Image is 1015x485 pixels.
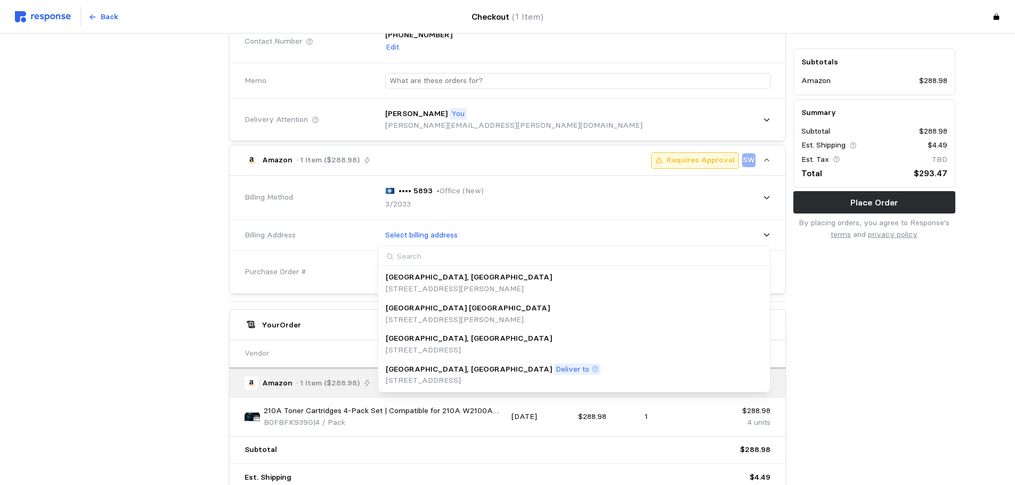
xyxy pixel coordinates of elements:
p: TBD [932,154,947,166]
p: [STREET_ADDRESS] [386,375,600,387]
p: 210A Toner Cartridges 4-Pack Set | Compatible for 210A W2100A 210X High Yield W2100X for Color La... [264,405,504,417]
span: | 4 / Pack [313,417,345,427]
h4: Checkout [472,10,543,23]
p: Place Order [850,196,898,209]
p: · 1 Item ($288.98) [296,154,360,166]
p: $288.98 [919,76,947,87]
p: [GEOGRAPHIC_DATA], [GEOGRAPHIC_DATA] [386,364,552,375]
span: Contact Number [245,36,302,47]
h5: Summary [801,107,947,118]
p: • Office (New) [436,185,484,197]
h5: Subtotals [801,56,947,68]
p: [PHONE_NUMBER] [385,29,452,41]
img: svg%3e [15,11,71,22]
input: Search [378,246,770,266]
button: Amazon· 1 Item ($288.98)Requires ApprovalSW [230,145,785,175]
p: $4.49 [928,140,947,152]
span: Memo [245,75,266,87]
div: Amazon· 1 Item ($288.98)Requires ApprovalSW [230,176,785,293]
p: [DATE] [511,411,571,423]
input: What are these orders for? [389,73,766,89]
p: [STREET_ADDRESS] [386,344,552,356]
p: $288.98 [578,411,637,423]
p: You [451,108,465,120]
p: [PERSON_NAME][EMAIL_ADDRESS][PERSON_NAME][DOMAIN_NAME] [385,120,643,131]
p: Est. Shipping [245,472,291,483]
p: 1 [645,411,704,423]
span: (1 Item) [512,12,543,22]
p: Amazon [262,154,293,166]
p: [GEOGRAPHIC_DATA], [GEOGRAPHIC_DATA] [386,272,552,283]
img: svg%3e [385,187,395,194]
p: [GEOGRAPHIC_DATA] [GEOGRAPHIC_DATA] [386,302,550,314]
p: Edit [386,42,399,53]
p: [PERSON_NAME] [385,108,448,120]
button: Edit [385,41,400,54]
span: Billing Address [245,229,296,241]
p: By placing orders, you agree to Response's and [793,217,955,240]
p: Amazon [801,76,831,87]
p: Back [101,11,118,23]
p: Est. Tax [801,154,829,166]
p: •••• 5893 [399,185,433,197]
p: $293.47 [914,167,947,180]
button: Place Order [793,191,955,213]
p: Amazon [262,377,293,389]
span: Delivery Attention [245,114,308,126]
a: terms [831,229,851,239]
p: Subtotal [245,444,277,456]
p: Subtotal [801,126,830,137]
button: Back [83,7,124,27]
p: SW [743,154,755,166]
p: Est. Shipping [801,140,846,152]
p: 4 units [711,417,770,429]
span: B0FBFK939G [264,417,313,427]
p: Requires Approval [667,154,735,166]
p: Total [801,167,822,180]
img: 61kjEblzk8L._AC_SX466_.jpg [245,409,260,424]
p: [STREET_ADDRESS][PERSON_NAME] [386,283,552,295]
p: [GEOGRAPHIC_DATA], [GEOGRAPHIC_DATA] [386,333,552,344]
p: Vendor [245,348,269,359]
span: Billing Method [245,192,293,203]
h5: Your Order [262,319,301,331]
p: Select billing address [385,229,458,241]
p: 3/2033 [385,199,411,210]
span: Purchase Order # [245,266,306,278]
p: [STREET_ADDRESS][PERSON_NAME] [386,314,550,326]
p: · 1 Item ($288.98) [296,377,360,389]
p: $4.49 [750,472,770,483]
button: YourOrder [230,310,785,340]
p: Deliver to [556,364,589,375]
a: privacy policy [868,229,917,239]
p: $288.98 [919,126,947,137]
p: $288.98 [740,444,770,456]
p: $288.98 [711,405,770,417]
